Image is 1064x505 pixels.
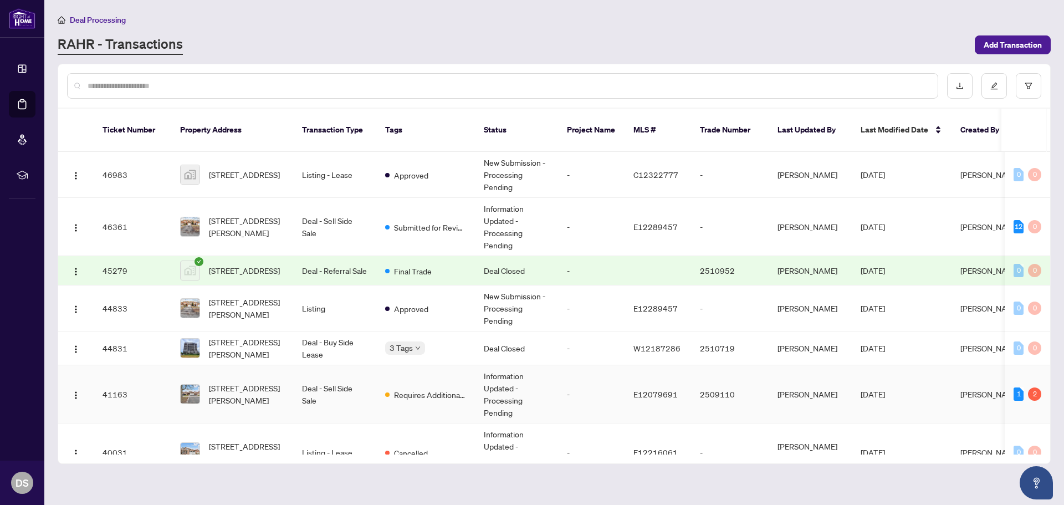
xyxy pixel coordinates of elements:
span: [STREET_ADDRESS] [209,169,280,181]
span: [PERSON_NAME] [960,389,1020,399]
div: 0 [1014,341,1024,355]
td: - [558,331,625,365]
td: [PERSON_NAME] [769,365,852,424]
img: thumbnail-img [181,217,199,236]
td: 44831 [94,331,171,365]
th: Last Modified Date [852,109,952,152]
td: [PERSON_NAME] Administrator [769,424,852,482]
span: filter [1025,82,1032,90]
span: [DATE] [861,266,885,276]
button: edit [981,73,1007,99]
button: download [947,73,973,99]
td: 2509110 [691,365,769,424]
div: 0 [1014,264,1024,277]
span: Approved [394,303,428,315]
td: 41163 [94,365,171,424]
span: [DATE] [861,343,885,353]
img: Logo [71,391,80,400]
td: Deal - Sell Side Sale [293,365,376,424]
img: Logo [71,449,80,458]
td: Information Updated - Processing Pending [475,198,558,256]
span: Last Modified Date [861,124,928,136]
td: Listing - Lease [293,152,376,198]
span: Deal Processing [70,15,126,25]
span: [DATE] [861,222,885,232]
td: New Submission - Processing Pending [475,152,558,198]
div: 0 [1028,168,1041,181]
td: [PERSON_NAME] [769,256,852,285]
span: [DATE] [861,447,885,457]
td: - [558,424,625,482]
div: 1 [1014,387,1024,401]
button: Logo [67,339,85,357]
button: filter [1016,73,1041,99]
button: Open asap [1020,466,1053,499]
span: [PERSON_NAME] [960,266,1020,276]
span: DS [16,475,29,491]
span: E12216061 [633,447,678,457]
img: Logo [71,267,80,276]
td: 2510719 [691,331,769,365]
img: thumbnail-img [181,385,199,404]
img: thumbnail-img [181,339,199,358]
span: down [415,345,421,351]
span: E12289457 [633,222,678,232]
td: [PERSON_NAME] [769,198,852,256]
td: 44833 [94,285,171,331]
td: Information Updated - Processing Pending [475,424,558,482]
span: 3 Tags [390,341,413,354]
span: Approved [394,169,428,181]
span: [PERSON_NAME] [960,303,1020,313]
td: - [558,198,625,256]
span: [STREET_ADDRESS][PERSON_NAME] [209,382,284,406]
th: Status [475,109,558,152]
td: [PERSON_NAME] [769,331,852,365]
span: E12079691 [633,389,678,399]
span: Final Trade [394,265,432,277]
th: Trade Number [691,109,769,152]
div: 0 [1014,446,1024,459]
td: - [691,152,769,198]
button: Logo [67,443,85,461]
span: W12187286 [633,343,681,353]
span: edit [990,82,998,90]
th: MLS # [625,109,691,152]
span: C12322777 [633,170,678,180]
div: 2 [1028,387,1041,401]
div: 0 [1028,220,1041,233]
td: 46983 [94,152,171,198]
td: 46361 [94,198,171,256]
img: thumbnail-img [181,443,199,462]
td: Deal - Buy Side Lease [293,331,376,365]
td: Deal - Referral Sale [293,256,376,285]
span: [PERSON_NAME] [960,170,1020,180]
th: Transaction Type [293,109,376,152]
button: Add Transaction [975,35,1051,54]
td: 2510952 [691,256,769,285]
td: - [558,256,625,285]
td: New Submission - Processing Pending [475,285,558,331]
button: Logo [67,262,85,279]
span: download [956,82,964,90]
span: E12289457 [633,303,678,313]
button: Logo [67,385,85,403]
span: check-circle [195,257,203,266]
td: Listing - Lease [293,424,376,482]
td: 45279 [94,256,171,285]
td: Information Updated - Processing Pending [475,365,558,424]
img: thumbnail-img [181,261,199,280]
a: RAHR - Transactions [58,35,183,55]
td: - [691,285,769,331]
button: Logo [67,218,85,236]
td: Deal Closed [475,256,558,285]
td: - [558,365,625,424]
span: Add Transaction [984,36,1042,54]
button: Logo [67,166,85,183]
div: 0 [1028,341,1041,355]
div: 0 [1014,302,1024,315]
td: Deal - Sell Side Sale [293,198,376,256]
img: thumbnail-img [181,299,199,318]
button: Logo [67,299,85,317]
span: [STREET_ADDRESS][PERSON_NAME] [209,440,284,465]
td: - [558,285,625,331]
